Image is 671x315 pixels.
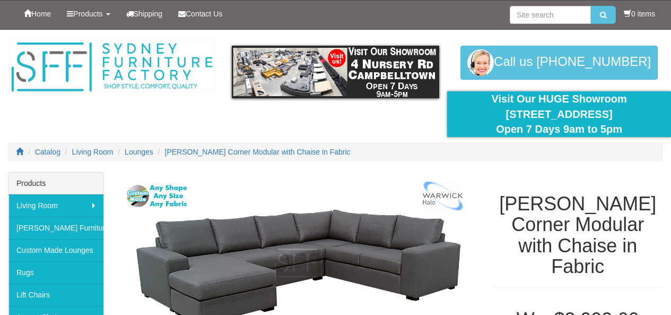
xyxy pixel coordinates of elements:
[8,239,103,261] a: Custom Made Lounges
[186,10,222,18] span: Contact Us
[118,1,171,27] a: Shipping
[31,10,51,18] span: Home
[72,148,114,156] a: Living Room
[134,10,163,18] span: Shipping
[8,261,103,284] a: Rugs
[16,1,59,27] a: Home
[165,148,351,156] a: [PERSON_NAME] Corner Modular with Chaise in Fabric
[59,1,118,27] a: Products
[510,6,591,24] input: Site search
[624,8,655,19] li: 0 items
[8,173,103,194] div: Products
[232,46,440,98] img: showroom.gif
[170,1,230,27] a: Contact Us
[35,148,60,156] a: Catalog
[8,217,103,239] a: [PERSON_NAME] Furniture
[8,194,103,217] a: Living Room
[73,10,102,18] span: Products
[493,193,663,277] h1: [PERSON_NAME] Corner Modular with Chaise in Fabric
[8,284,103,306] a: Lift Chairs
[455,91,663,137] div: Visit Our HUGE Showroom [STREET_ADDRESS] Open 7 Days 9am to 5pm
[125,148,153,156] a: Lounges
[8,40,216,94] img: Sydney Furniture Factory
